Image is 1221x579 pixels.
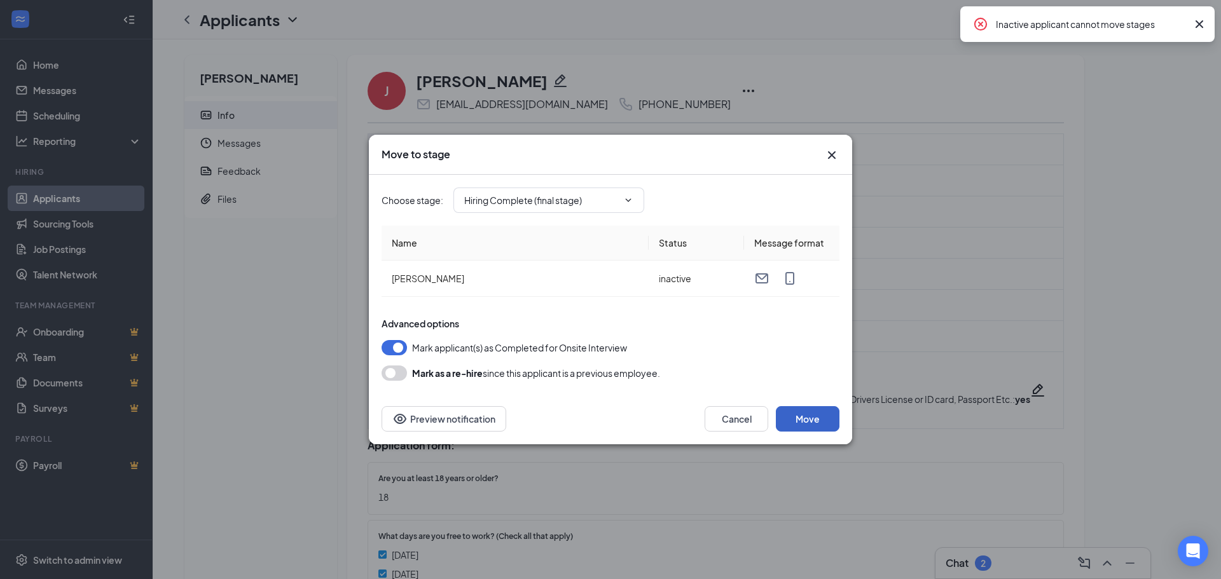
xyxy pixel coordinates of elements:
th: Message format [744,226,839,261]
button: Preview notificationEye [382,406,506,432]
svg: Eye [392,411,408,426]
span: Choose stage : [382,193,443,207]
span: Mark applicant(s) as Completed for Onsite Interview [412,340,627,355]
div: since this applicant is a previous employee. [412,365,660,381]
div: Inactive applicant cannot move stages [996,17,1187,32]
svg: ChevronDown [623,195,633,205]
span: [PERSON_NAME] [392,273,464,284]
svg: CrossCircle [973,17,988,32]
svg: Cross [824,147,839,163]
button: Move [776,406,839,432]
svg: MobileSms [782,271,797,286]
svg: Cross [1192,17,1207,32]
button: Cancel [705,406,768,432]
td: inactive [649,261,744,297]
div: Advanced options [382,317,839,330]
div: Open Intercom Messenger [1178,536,1208,566]
th: Status [649,226,744,261]
th: Name [382,226,649,261]
b: Mark as a re-hire [412,367,483,379]
h3: Move to stage [382,147,450,161]
button: Close [824,147,839,163]
svg: Email [754,271,769,286]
